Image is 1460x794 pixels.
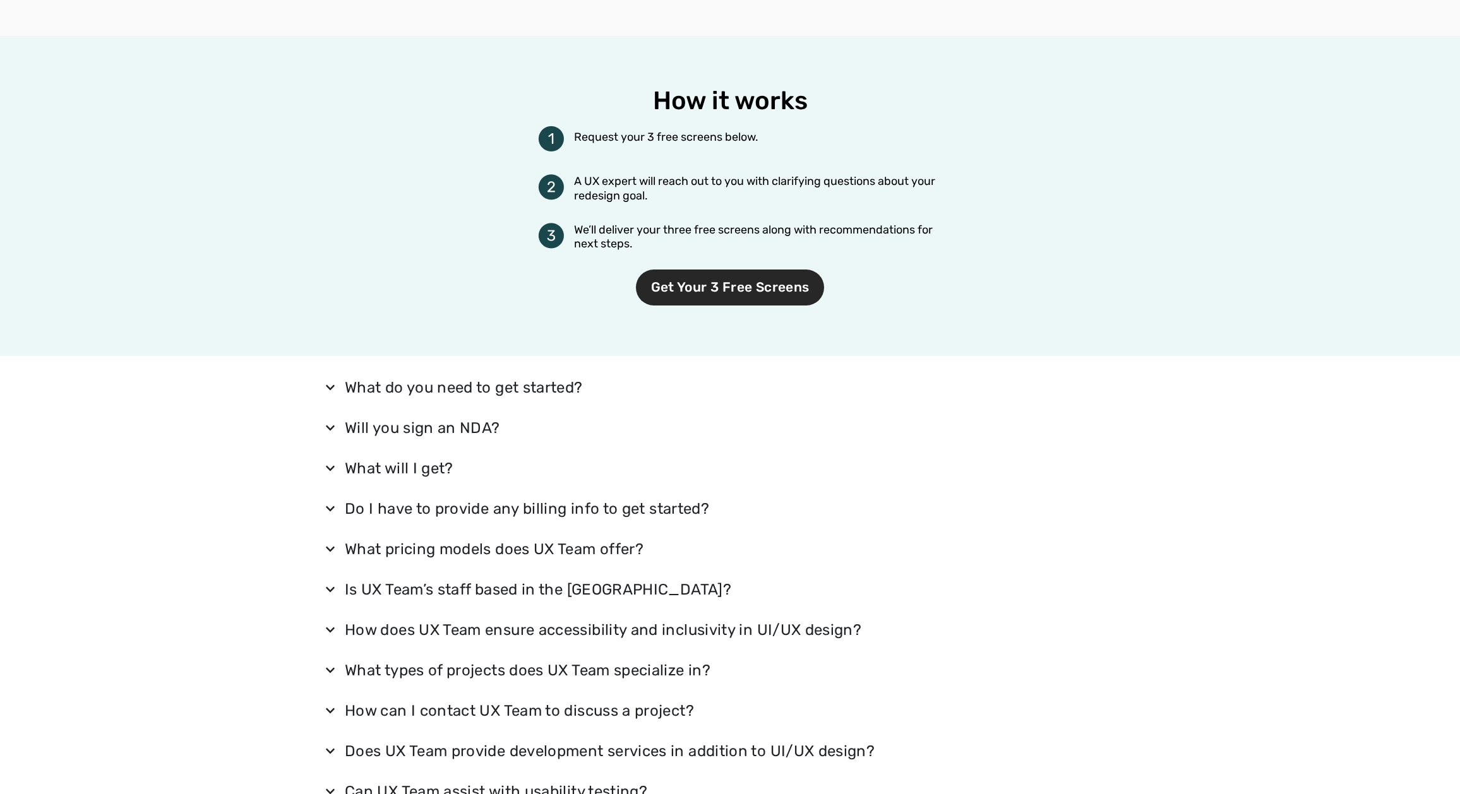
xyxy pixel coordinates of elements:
summary: What types of projects does UX Team specialize in? [320,654,1140,687]
summary: What do you need to get started? [320,371,1140,404]
summary: Will you sign an NDA? [320,412,1140,444]
summary: Does UX Team provide development services in addition to UI/UX design? [320,735,1140,767]
input: Subscribe to UX Team newsletter. [3,177,11,186]
summary: Do I have to provide any billing info to get started? [320,492,1140,525]
div: What types of projects does UX Team specialize in? [345,660,710,680]
iframe: Chat Widget [1397,733,1460,794]
p: Request your 3 free screens below. [574,133,955,141]
div: Is UX Team’s staff based in the [GEOGRAPHIC_DATA]? [345,579,731,600]
p: We’ll deliver your three free screens along with recommendations for next steps. [574,223,955,251]
div: What will I get? [345,458,453,478]
h2: How it works [653,86,808,116]
div: Will you sign an NDA? [345,418,500,438]
div: What pricing models does UX Team offer? [345,539,643,559]
span: Last Name [248,1,293,11]
div: Do I have to provide any billing info to get started? [345,499,709,519]
summary: Is UX Team’s staff based in the [GEOGRAPHIC_DATA]? [320,573,1140,606]
summary: How does UX Team ensure accessibility and inclusivity in UI/UX design? [320,613,1140,646]
summary: What will I get? [320,452,1140,485]
div: What do you need to get started? [345,377,583,398]
span: Subscribe to UX Team newsletter. [16,175,491,187]
summary: What pricing models does UX Team offer? [320,533,1140,566]
div: How does UX Team ensure accessibility and inclusivity in UI/UX design? [345,620,861,640]
p: A UX expert will reach out to you with clarifying questions about your redesign goal. [574,174,955,203]
span: Get Your 3 Free Screens [636,270,825,305]
summary: How can I contact UX Team to discuss a project? [320,694,1140,727]
div: How can I contact UX Team to discuss a project? [345,701,694,721]
div: Does UX Team provide development services in addition to UI/UX design? [345,741,875,761]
